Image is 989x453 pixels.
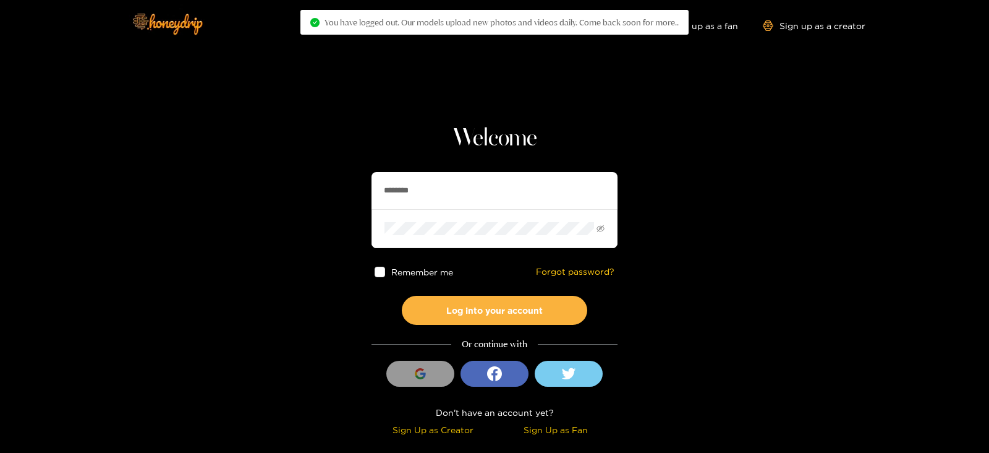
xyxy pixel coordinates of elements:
a: Sign up as a creator [763,20,865,31]
span: check-circle [310,18,320,27]
h1: Welcome [371,124,618,153]
div: Don't have an account yet? [371,405,618,420]
div: Sign Up as Creator [375,423,491,437]
button: Log into your account [402,296,587,325]
div: Sign Up as Fan [498,423,614,437]
span: eye-invisible [596,225,605,233]
span: Remember me [391,267,453,277]
span: You have logged out. Our models upload new photos and videos daily. Come back soon for more.. [325,17,679,27]
a: Sign up as a fan [653,20,738,31]
div: Or continue with [371,337,618,352]
a: Forgot password? [536,267,614,277]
